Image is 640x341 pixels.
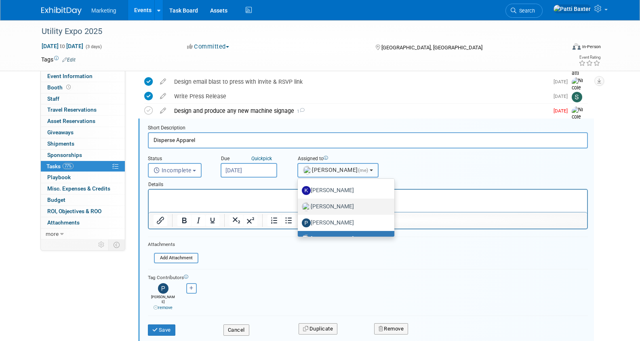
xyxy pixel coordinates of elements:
[297,155,398,163] div: Assigned to
[223,324,249,336] button: Cancel
[47,73,93,79] span: Event Information
[47,118,95,124] span: Asset Reservations
[177,215,191,226] button: Bold
[554,93,572,99] span: [DATE]
[148,163,202,178] button: Incomplete
[47,95,59,102] span: Staff
[41,127,125,138] a: Giveaways
[206,215,219,226] button: Underline
[41,150,125,161] a: Sponsorships
[170,104,549,118] div: Design and produce any new machine signage
[302,216,386,229] label: [PERSON_NAME]
[573,43,581,50] img: Format-Inperson.png
[63,163,74,169] span: 77%
[579,55,600,59] div: Event Rating
[299,323,337,335] button: Duplicate
[516,8,535,14] span: Search
[221,155,285,163] div: Due
[505,4,543,18] a: Search
[41,172,125,183] a: Playbook
[374,323,408,335] button: Remove
[148,132,588,148] input: Name of task or a short description
[154,167,192,174] span: Incomplete
[47,140,74,147] span: Shipments
[41,104,125,115] a: Travel Reservations
[39,24,553,39] div: Utility Expo 2025
[156,93,170,100] a: edit
[170,75,549,89] div: Design email blast to press with invite & RSVP link
[47,152,82,158] span: Sponsorships
[47,219,80,226] span: Attachments
[554,108,572,114] span: [DATE]
[148,125,588,132] div: Short Description
[47,197,65,203] span: Budget
[582,44,601,50] div: In-Person
[184,42,232,51] button: Committed
[192,215,205,226] button: Italic
[267,215,281,226] button: Numbered list
[572,77,584,106] img: Nicole Lubarski
[47,185,110,192] span: Misc. Expenses & Credits
[294,109,305,114] span: 1
[156,78,170,85] a: edit
[148,241,198,248] div: Attachments
[282,215,295,226] button: Bullet list
[41,71,125,82] a: Event Information
[148,273,588,281] div: Tag Contributors
[41,138,125,149] a: Shipments
[47,106,97,113] span: Travel Reservations
[302,218,311,227] img: P.jpg
[229,215,243,226] button: Subscript
[354,236,364,242] span: (me)
[47,174,71,180] span: Playbook
[95,239,109,250] td: Personalize Event Tab Strip
[572,106,584,135] img: Nicole Lubarski
[302,200,386,213] label: [PERSON_NAME]
[47,129,74,136] span: Giveaways
[148,178,588,189] div: Details
[41,229,125,239] a: more
[41,206,125,217] a: ROI, Objectives & ROO
[109,239,125,250] td: Toggle Event Tabs
[250,155,274,162] a: Quickpick
[62,57,76,63] a: Edit
[381,44,482,51] span: [GEOGRAPHIC_DATA], [GEOGRAPHIC_DATA]
[91,7,116,14] span: Marketing
[553,4,591,13] img: Patti Baxter
[41,161,125,172] a: Tasks77%
[41,42,84,50] span: [DATE] [DATE]
[150,294,176,311] div: [PERSON_NAME]
[518,42,601,54] div: Event Format
[41,116,125,127] a: Asset Reservations
[244,215,257,226] button: Superscript
[297,163,379,178] button: [PERSON_NAME](me)
[158,283,168,294] img: Paige Behrendt
[302,186,311,195] img: K.jpg
[148,324,175,336] button: Save
[154,305,173,310] a: remove
[41,7,82,15] img: ExhibitDay
[46,163,74,169] span: Tasks
[41,55,76,64] td: Tags
[302,184,386,197] label: [PERSON_NAME]
[221,163,277,178] input: Due Date
[170,89,549,103] div: Write Press Release
[149,190,587,212] iframe: Rich Text Area
[47,208,101,214] span: ROI, Objectives & ROO
[572,92,582,102] img: Sara Tilden
[41,195,125,205] a: Budget
[41,183,125,194] a: Misc. Expenses & Credits
[148,155,208,163] div: Status
[41,217,125,228] a: Attachments
[46,231,59,237] span: more
[156,107,170,114] a: edit
[154,215,167,226] button: Insert/edit link
[41,93,125,104] a: Staff
[554,79,572,85] span: [DATE]
[47,84,72,91] span: Booth
[85,44,102,49] span: (3 days)
[251,156,263,161] i: Quick
[65,84,72,90] span: Booth not reserved yet
[41,82,125,93] a: Booth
